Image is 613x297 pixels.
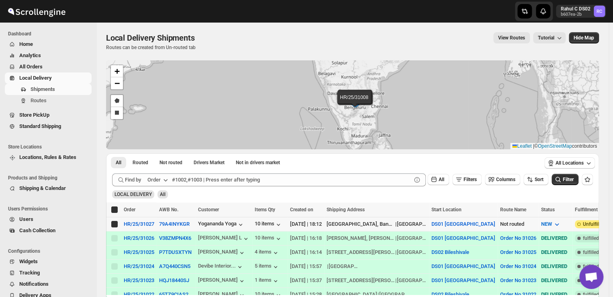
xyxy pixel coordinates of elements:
text: RC [597,9,602,14]
div: | [327,220,427,228]
span: Products and Shipping [8,175,92,181]
span: Standard Shipping [19,123,61,129]
button: User menu [556,5,606,18]
span: Store Locations [8,144,92,150]
div: 1 items [255,277,280,285]
span: fulfilled [583,249,599,256]
button: V38ZMPN4X6 [159,235,191,241]
button: Map action label [569,32,599,43]
a: Zoom out [111,77,123,89]
span: Route Name [500,207,526,212]
button: [PERSON_NAME] [198,249,246,257]
a: OpenStreetMap [538,143,572,149]
button: 10 items [255,221,282,229]
div: | [327,248,427,256]
button: Locations, Rules & Rates [5,152,92,163]
div: Order [147,176,161,184]
button: 10 items [255,235,282,243]
a: Draw a rectangle [111,107,123,119]
div: Devibe Interior... [198,263,236,269]
span: Not routed [159,159,182,166]
button: All [111,157,126,168]
img: Marker [349,96,361,105]
button: Cash Collection [5,225,92,236]
span: Start Location [431,207,462,212]
button: Routes [5,95,92,106]
input: #1002,#1003 | Press enter after typing [172,173,411,186]
div: Yogananda Yoga [198,221,245,229]
div: [DATE] | 18:12 [290,220,322,228]
button: Unrouted [155,157,187,168]
div: | [327,276,427,285]
button: Order No 31025 [500,249,536,255]
span: Not in drivers market [236,159,280,166]
span: Local Delivery [19,75,52,81]
button: Shipments [5,84,92,95]
button: All [427,174,449,185]
button: NEW [536,218,566,231]
span: Configurations [8,248,92,254]
button: view route [493,32,530,43]
span: fulfilled [583,263,599,270]
span: Users [19,216,33,222]
span: Widgets [19,258,38,264]
button: HR/25/31027 [124,221,154,227]
span: LOCAL DELIVERY [114,192,152,197]
div: [GEOGRAPHIC_DATA] [397,220,427,228]
span: Columns [496,177,515,182]
img: ScrollEngine [6,1,67,21]
span: All Locations [556,160,584,166]
button: 4 items [255,249,280,257]
span: Shipping Address [327,207,365,212]
button: HR/25/31025 [124,249,154,255]
button: A7Q440CSN5 [159,263,190,269]
span: Customer [198,207,219,212]
button: 79A4INYKGR [159,221,190,227]
button: Home [5,39,92,50]
div: [DATE] | 15:57 [290,262,322,270]
span: Routes [31,97,47,103]
button: HR/25/31023 [124,277,154,283]
span: Users Permissions [8,206,92,212]
a: Leaflet [512,143,531,149]
button: Notifications [5,278,92,290]
button: DS01 [GEOGRAPHIC_DATA] [431,221,495,227]
span: Local Delivery Shipments [106,33,194,43]
span: All [160,192,166,197]
button: [PERSON_NAME] L [198,235,250,243]
button: DS02 Bileshivale [431,249,469,255]
button: [PERSON_NAME] [198,277,246,285]
button: Order No 31026 [500,235,536,241]
div: HR/25/31024 [124,263,154,269]
button: HR/25/31026 [124,235,154,241]
span: Store PickUp [19,112,49,118]
div: 5 items [255,263,280,271]
div: | [327,262,427,270]
div: [DATE] | 15:37 [290,276,322,285]
button: Tracking [5,267,92,278]
div: Not routed [500,220,536,228]
span: Created on [290,207,313,212]
span: All [439,177,444,182]
img: Marker [348,97,360,106]
span: Dashboard [8,31,92,37]
span: Fulfillment [575,207,598,212]
div: [DATE] | 16:14 [290,248,322,256]
div: [GEOGRAPHIC_DATA] [329,262,358,270]
button: Analytics [5,50,92,61]
div: [GEOGRAPHIC_DATA] [397,276,427,285]
button: Tutorial [533,32,566,43]
span: | [533,143,534,149]
span: All [116,159,121,166]
span: Shipments [31,86,55,92]
span: Tutorial [538,35,554,41]
div: DELIVERED [541,234,570,242]
button: Widgets [5,256,92,267]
